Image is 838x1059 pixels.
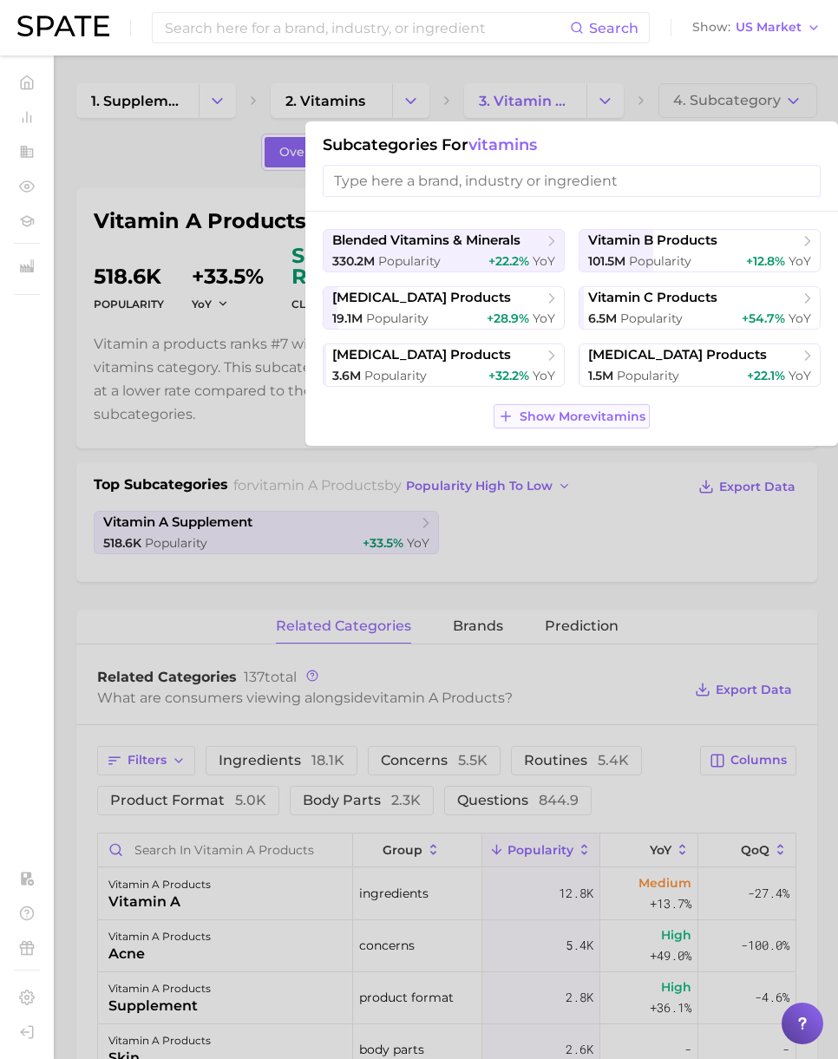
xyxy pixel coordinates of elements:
[332,290,511,306] span: [MEDICAL_DATA] products
[488,253,529,269] span: +22.2%
[736,23,802,32] span: US Market
[487,311,529,326] span: +28.9%
[746,253,785,269] span: +12.8%
[323,135,821,154] h1: Subcategories for
[14,1019,40,1045] a: Log out. Currently logged in with e-mail yumi.toki@spate.nyc.
[579,286,821,330] button: vitamin c products6.5m Popularity+54.7% YoY
[332,253,375,269] span: 330.2m
[789,311,811,326] span: YoY
[588,368,613,383] span: 1.5m
[579,343,821,387] button: [MEDICAL_DATA] products1.5m Popularity+22.1% YoY
[332,368,361,383] span: 3.6m
[589,20,638,36] span: Search
[323,229,565,272] button: blended vitamins & minerals330.2m Popularity+22.2% YoY
[17,16,109,36] img: SPATE
[688,16,825,39] button: ShowUS Market
[579,229,821,272] button: vitamin b products101.5m Popularity+12.8% YoY
[629,253,691,269] span: Popularity
[163,13,570,42] input: Search here for a brand, industry, or ingredient
[692,23,730,32] span: Show
[468,135,537,154] span: vitamins
[323,343,565,387] button: [MEDICAL_DATA] products3.6m Popularity+32.2% YoY
[533,311,555,326] span: YoY
[332,347,511,363] span: [MEDICAL_DATA] products
[617,368,679,383] span: Popularity
[533,368,555,383] span: YoY
[488,368,529,383] span: +32.2%
[494,404,649,428] button: Show Morevitamins
[378,253,441,269] span: Popularity
[789,253,811,269] span: YoY
[620,311,683,326] span: Popularity
[366,311,429,326] span: Popularity
[588,253,625,269] span: 101.5m
[533,253,555,269] span: YoY
[323,286,565,330] button: [MEDICAL_DATA] products19.1m Popularity+28.9% YoY
[364,368,427,383] span: Popularity
[588,232,717,249] span: vitamin b products
[588,290,717,306] span: vitamin c products
[332,311,363,326] span: 19.1m
[588,311,617,326] span: 6.5m
[323,165,821,197] input: Type here a brand, industry or ingredient
[520,409,645,424] span: Show More vitamins
[332,232,520,249] span: blended vitamins & minerals
[742,311,785,326] span: +54.7%
[588,347,767,363] span: [MEDICAL_DATA] products
[747,368,785,383] span: +22.1%
[789,368,811,383] span: YoY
